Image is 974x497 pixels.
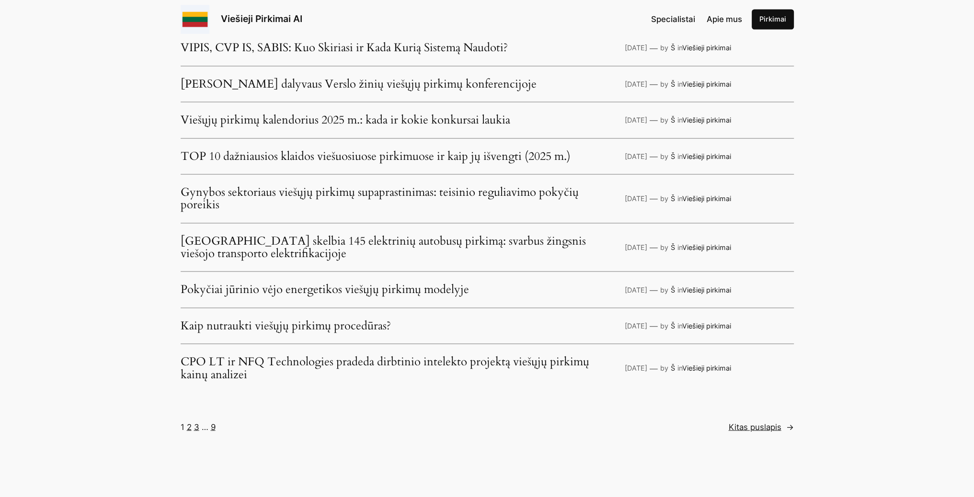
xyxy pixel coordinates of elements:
[181,355,616,381] a: CPO LT ir NFQ Technologies pradeda dirbtinio intelekto projektą viešųjų pirkimų kainų analizei
[682,321,731,329] a: Viešieji pirkimai
[660,114,668,125] p: by
[671,79,675,88] a: Š
[677,285,682,294] span: in
[650,78,658,90] p: —
[650,283,658,296] p: —
[671,285,675,294] a: Š
[650,42,658,54] p: —
[660,320,668,331] p: by
[181,78,537,90] a: [PERSON_NAME] dalyvaus Verslo žinių viešųjų pirkimų konferencijoje
[677,115,682,124] span: in
[651,13,742,25] nav: Navigation
[682,79,731,88] a: Viešieji pirkimai
[682,152,731,160] a: Viešieji pirkimai
[181,5,209,34] img: Viešieji pirkimai logo
[221,13,302,24] a: Viešieji Pirkimai AI
[651,13,695,25] a: Specialistai
[651,14,695,24] span: Specialistai
[624,363,647,372] a: [DATE]
[677,321,682,329] span: in
[181,186,616,211] a: Gynybos sektoriaus viešųjų pirkimų supaprastinimas: teisinio reguliavimo pokyčių poreikis
[752,9,794,29] a: Pirkimai
[677,79,682,88] span: in
[682,194,731,202] a: Viešieji pirkimai
[671,321,675,329] a: Š
[202,422,208,431] span: …
[181,319,391,332] a: Kaip nutraukti viešųjų pirkimų procedūras?
[682,285,731,294] a: Viešieji pirkimai
[677,363,682,372] span: in
[707,14,742,24] span: Apie mus
[671,152,675,160] a: Š
[671,115,675,124] a: Š
[660,362,668,373] p: by
[624,79,647,88] a: [DATE]
[181,422,184,431] span: 1
[650,192,658,204] p: —
[650,113,658,126] p: —
[660,284,668,295] p: by
[682,243,731,251] a: Viešieji pirkimai
[682,43,731,51] a: Viešieji pirkimai
[729,420,794,433] a: Kitas puslapis
[624,152,647,160] a: [DATE]
[660,193,668,203] p: by
[677,152,682,160] span: in
[650,362,658,374] p: —
[671,194,675,202] a: Š
[181,235,616,260] a: [GEOGRAPHIC_DATA] skelbia 145 elektrinių autobusų pirkimą: svarbus žingsnis viešojo transporto el...
[677,43,682,51] span: in
[194,422,199,431] a: 3
[624,285,647,294] a: [DATE]
[187,422,192,431] a: 2
[650,319,658,332] p: —
[660,79,668,89] p: by
[671,243,675,251] a: Š
[677,194,682,202] span: in
[660,151,668,161] p: by
[181,41,508,54] a: VIPIS, CVP IS, SABIS: Kuo Skiriasi ir Kada Kurią Sistemą Naudoti?
[660,242,668,252] p: by
[786,420,794,433] span: →
[671,43,675,51] a: Š
[624,115,647,124] a: [DATE]
[211,422,216,431] a: 9
[660,42,668,53] p: by
[181,150,571,162] a: TOP 10 dažniausios klaidos viešuosiuose pirkimuose ir kaip jų išvengti (2025 m.)
[624,43,647,51] a: [DATE]
[671,363,675,372] a: Š
[181,283,469,295] a: Pokyčiai jūrinio vėjo energetikos viešųjų pirkimų modelyje
[682,115,731,124] a: Viešieji pirkimai
[624,243,647,251] a: [DATE]
[181,420,794,433] nav: Puslapiavimas
[624,194,647,202] a: [DATE]
[181,113,510,126] a: Viešųjų pirkimų kalendorius 2025 m.: kada ir kokie konkursai laukia
[650,241,658,253] p: —
[707,13,742,25] a: Apie mus
[677,243,682,251] span: in
[682,363,731,372] a: Viešieji pirkimai
[650,150,658,162] p: —
[624,321,647,329] a: [DATE]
